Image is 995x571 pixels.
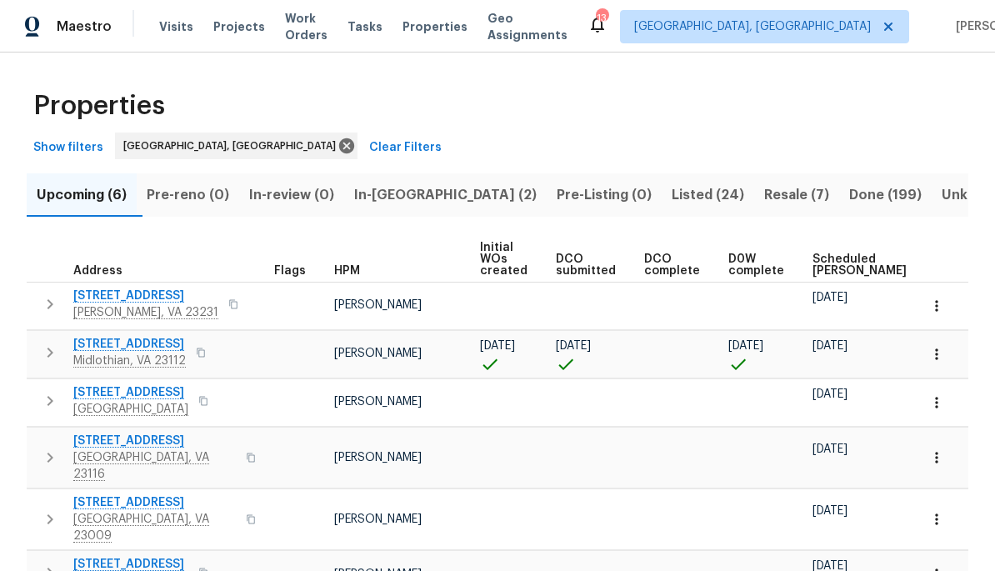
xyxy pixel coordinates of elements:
span: Upcoming (6) [37,183,127,207]
span: Pre-Listing (0) [557,183,652,207]
div: [GEOGRAPHIC_DATA], [GEOGRAPHIC_DATA] [115,133,357,159]
span: Address [73,265,122,277]
span: [DATE] [556,340,591,352]
span: D0W complete [728,253,784,277]
span: Properties [402,18,467,35]
span: [DATE] [812,340,847,352]
span: [DATE] [812,292,847,303]
span: DCO complete [644,253,700,277]
span: [PERSON_NAME] [334,299,422,311]
div: 13 [596,10,607,27]
span: [PERSON_NAME] [334,396,422,408]
span: Listed (24) [672,183,744,207]
span: Pre-reno (0) [147,183,229,207]
span: Work Orders [285,10,327,43]
span: Done (199) [849,183,922,207]
span: [DATE] [812,505,847,517]
span: In-review (0) [249,183,334,207]
span: Resale (7) [764,183,829,207]
span: Maestro [57,18,112,35]
span: Scheduled [PERSON_NAME] [812,253,907,277]
button: Show filters [27,133,110,163]
span: Geo Assignments [487,10,567,43]
span: Tasks [347,21,382,33]
span: [PERSON_NAME] [334,348,422,359]
span: Properties [33,98,165,114]
span: Show filters [33,138,103,158]
span: Clear Filters [369,138,442,158]
span: [GEOGRAPHIC_DATA], [GEOGRAPHIC_DATA] [123,138,342,154]
span: [PERSON_NAME] [334,513,422,525]
span: Projects [213,18,265,35]
span: Initial WOs created [480,242,527,277]
span: [GEOGRAPHIC_DATA], [GEOGRAPHIC_DATA] [634,18,871,35]
span: [DATE] [812,388,847,400]
span: [DATE] [728,340,763,352]
button: Clear Filters [362,133,448,163]
span: [DATE] [812,443,847,455]
span: [PERSON_NAME] [334,452,422,463]
span: [DATE] [480,340,515,352]
span: HPM [334,265,360,277]
span: Visits [159,18,193,35]
span: In-[GEOGRAPHIC_DATA] (2) [354,183,537,207]
span: Flags [274,265,306,277]
span: DCO submitted [556,253,616,277]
